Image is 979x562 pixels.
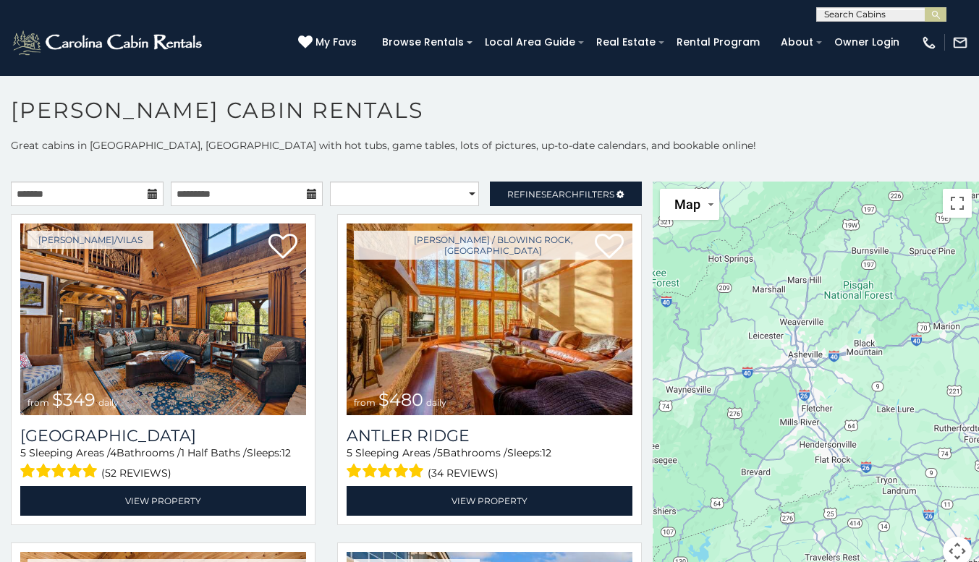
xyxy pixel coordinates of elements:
[347,426,632,446] a: Antler Ridge
[375,31,471,54] a: Browse Rentals
[20,446,26,459] span: 5
[669,31,767,54] a: Rental Program
[101,464,171,482] span: (52 reviews)
[347,486,632,516] a: View Property
[589,31,663,54] a: Real Estate
[268,232,297,263] a: Add to favorites
[181,446,247,459] span: 1 Half Baths /
[347,446,632,482] div: Sleeping Areas / Bathrooms / Sleeps:
[541,189,579,200] span: Search
[347,223,632,415] a: Antler Ridge from $480 daily
[507,189,614,200] span: Refine Filters
[827,31,907,54] a: Owner Login
[20,223,306,415] img: Diamond Creek Lodge
[11,28,206,57] img: White-1-2.png
[478,31,582,54] a: Local Area Guide
[354,231,632,260] a: [PERSON_NAME] / Blowing Rock, [GEOGRAPHIC_DATA]
[20,426,306,446] h3: Diamond Creek Lodge
[20,446,306,482] div: Sleeping Areas / Bathrooms / Sleeps:
[490,182,643,206] a: RefineSearchFilters
[542,446,551,459] span: 12
[98,397,119,408] span: daily
[52,389,96,410] span: $349
[943,189,972,218] button: Toggle fullscreen view
[378,389,423,410] span: $480
[774,31,821,54] a: About
[347,223,632,415] img: Antler Ridge
[428,464,499,482] span: (34 reviews)
[281,446,291,459] span: 12
[20,486,306,516] a: View Property
[315,35,357,50] span: My Favs
[426,397,446,408] span: daily
[660,189,719,220] button: Change map style
[27,231,153,249] a: [PERSON_NAME]/Vilas
[952,35,968,51] img: mail-regular-white.png
[27,397,49,408] span: from
[110,446,116,459] span: 4
[347,446,352,459] span: 5
[20,426,306,446] a: [GEOGRAPHIC_DATA]
[20,223,306,415] a: Diamond Creek Lodge from $349 daily
[674,197,700,212] span: Map
[298,35,360,51] a: My Favs
[354,397,376,408] span: from
[921,35,937,51] img: phone-regular-white.png
[437,446,443,459] span: 5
